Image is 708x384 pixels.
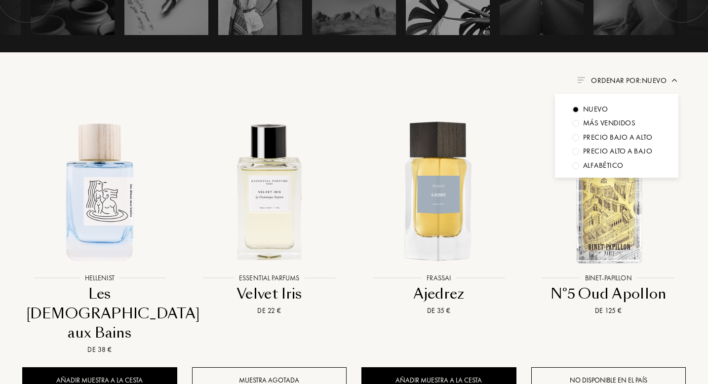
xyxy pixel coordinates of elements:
[26,345,173,355] div: De 38 €
[583,117,635,129] div: Más vendidos
[26,284,173,343] div: Les [DEMOGRAPHIC_DATA] aux Bains
[192,104,347,328] a: Velvet Iris Essential ParfumsEssential ParfumsVelvet IrisDe 22 €
[532,115,685,267] img: N°5 Oud Apollon Binet-Papillon
[193,115,346,267] img: Velvet Iris Essential Parfums
[577,77,585,83] img: filter_by.png
[583,132,652,143] div: Precio bajo a alto
[22,104,177,367] a: Les Dieux aux Bains HellenistHellenistLes [DEMOGRAPHIC_DATA] aux BainsDe 38 €
[362,115,515,267] img: Ajedrez Frassai
[196,306,343,316] div: De 22 €
[670,77,678,84] img: arrow.png
[23,115,176,267] img: Les Dieux aux Bains Hellenist
[583,146,652,157] div: Precio alto a bajo
[583,160,624,171] div: Alfabético
[361,104,516,328] a: Ajedrez FrassaiFrassaiAjedrezDe 35 €
[535,306,682,316] div: De 125 €
[583,104,608,115] div: Nuevo
[531,104,686,328] a: N°5 Oud Apollon Binet-PapillonBinet-PapillonN°5 Oud ApollonDe 125 €
[591,76,667,85] span: Ordenar por: Nuevo
[365,306,512,316] div: De 35 €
